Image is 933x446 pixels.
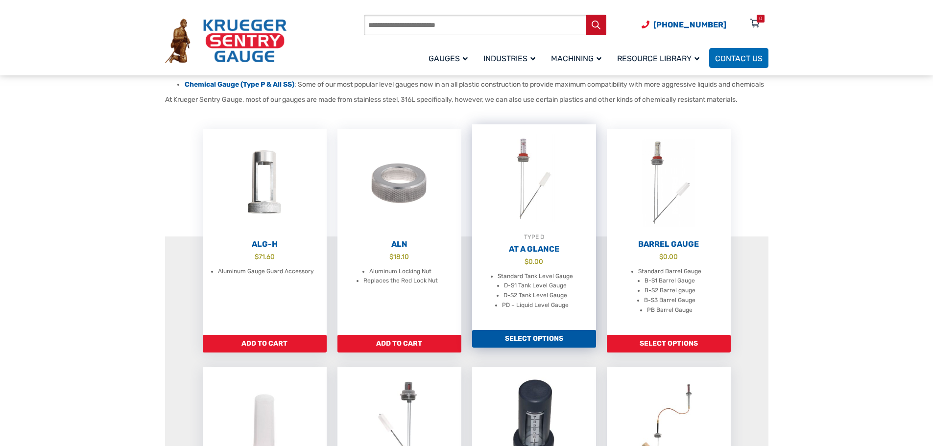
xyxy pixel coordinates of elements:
div: 0 [759,15,762,23]
span: [PHONE_NUMBER] [653,20,726,29]
span: $ [389,253,393,260]
p: At Krueger Sentry Gauge, most of our gauges are made from stainless steel, 316L specifically, how... [165,94,768,105]
img: Barrel Gauge [607,129,731,237]
h2: ALN [337,239,461,249]
li: Standard Barrel Gauge [638,267,701,277]
bdi: 71.60 [255,253,275,260]
li: Replaces the Red Lock Nut [363,276,438,286]
li: PD – Liquid Level Gauge [502,301,569,310]
a: Resource Library [611,47,709,70]
a: Contact Us [709,48,768,68]
a: Add to cart: “ALN” [337,335,461,352]
a: Chemical Gauge (Type P & All SS) [185,80,294,89]
span: $ [659,253,663,260]
li: D-S2 Tank Level Gauge [503,291,567,301]
img: ALN [337,129,461,237]
span: Industries [483,54,535,63]
li: : Some of our most popular level gauges now in an all plastic construction to provide maximum com... [185,80,768,90]
h2: ALG-H [203,239,327,249]
h2: At A Glance [472,244,596,254]
a: Add to cart: “At A Glance” [472,330,596,348]
a: Add to cart: “Barrel Gauge” [607,335,731,352]
a: ALN $18.10 Aluminum Locking Nut Replaces the Red Lock Nut [337,129,461,335]
li: B-S1 Barrel Gauge [645,276,695,286]
a: Phone Number (920) 434-8860 [642,19,726,31]
span: Gauges [429,54,468,63]
img: At A Glance [472,124,596,232]
li: D-S1 Tank Level Gauge [504,281,567,291]
a: ALG-H $71.60 Aluminum Gauge Guard Accessory [203,129,327,335]
h2: Barrel Gauge [607,239,731,249]
span: Resource Library [617,54,699,63]
a: TYPE DAt A Glance $0.00 Standard Tank Level Gauge D-S1 Tank Level Gauge D-S2 Tank Level Gauge PD ... [472,124,596,330]
bdi: 0.00 [659,253,678,260]
a: Barrel Gauge $0.00 Standard Barrel Gauge B-S1 Barrel Gauge B-S2 Barrel gauge B-S3 Barrel Gauge PB... [607,129,731,335]
li: B-S2 Barrel gauge [645,286,695,296]
img: ALG-OF [203,129,327,237]
bdi: 0.00 [525,258,543,265]
span: Machining [551,54,601,63]
span: Contact Us [715,54,763,63]
span: $ [525,258,528,265]
li: Aluminum Locking Nut [369,267,431,277]
li: B-S3 Barrel Gauge [644,296,695,305]
a: Industries [478,47,545,70]
div: TYPE D [472,232,596,242]
li: Standard Tank Level Gauge [498,272,573,282]
span: $ [255,253,259,260]
bdi: 18.10 [389,253,409,260]
a: Machining [545,47,611,70]
a: Gauges [423,47,478,70]
a: Add to cart: “ALG-H” [203,335,327,352]
li: Aluminum Gauge Guard Accessory [218,267,314,277]
img: Krueger Sentry Gauge [165,19,287,64]
li: PB Barrel Gauge [647,305,693,315]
